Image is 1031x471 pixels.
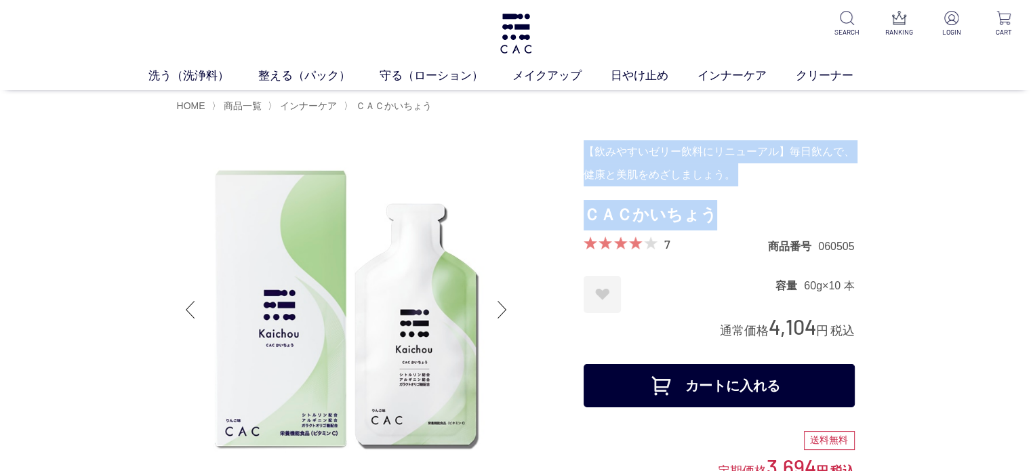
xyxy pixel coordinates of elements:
div: Previous slide [177,283,204,337]
span: 円 [816,324,828,337]
span: 通常価格 [720,324,769,337]
span: 商品一覧 [224,100,262,111]
a: HOME [177,100,205,111]
a: 日やけ止め [611,67,698,85]
dd: 060505 [818,239,854,253]
a: 洗う（洗浄料） [148,67,258,85]
a: CART [987,11,1020,37]
p: CART [987,27,1020,37]
p: SEARCH [830,27,864,37]
a: お気に入りに登録する [584,276,621,313]
span: ＣＡＣかいちょう [356,100,432,111]
a: SEARCH [830,11,864,37]
h1: ＣＡＣかいちょう [584,200,855,230]
img: logo [498,14,533,54]
li: 〉 [344,100,435,112]
a: インナーケア [698,67,796,85]
dt: 商品番号 [768,239,818,253]
a: メイクアップ [512,67,611,85]
p: RANKING [883,27,916,37]
a: 守る（ローション） [380,67,512,85]
div: Next slide [489,283,516,337]
li: 〉 [268,100,340,112]
span: 税込 [830,324,855,337]
span: 4,104 [769,314,816,339]
a: 商品一覧 [221,100,262,111]
dt: 容量 [775,279,804,293]
a: インナーケア [277,100,337,111]
dd: 60g×10 本 [804,279,854,293]
div: 送料無料 [804,431,855,450]
a: 7 [664,237,670,251]
li: 〉 [211,100,265,112]
button: カートに入れる [584,364,855,407]
a: ＣＡＣかいちょう [353,100,432,111]
a: LOGIN [935,11,968,37]
a: 整える（パック） [258,67,380,85]
div: 【飲みやすいゼリー飲料にリニューアル】毎日飲んで、健康と美肌をめざしましょう。 [584,140,855,186]
p: LOGIN [935,27,968,37]
a: RANKING [883,11,916,37]
a: クリーナー [796,67,883,85]
span: インナーケア [280,100,337,111]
